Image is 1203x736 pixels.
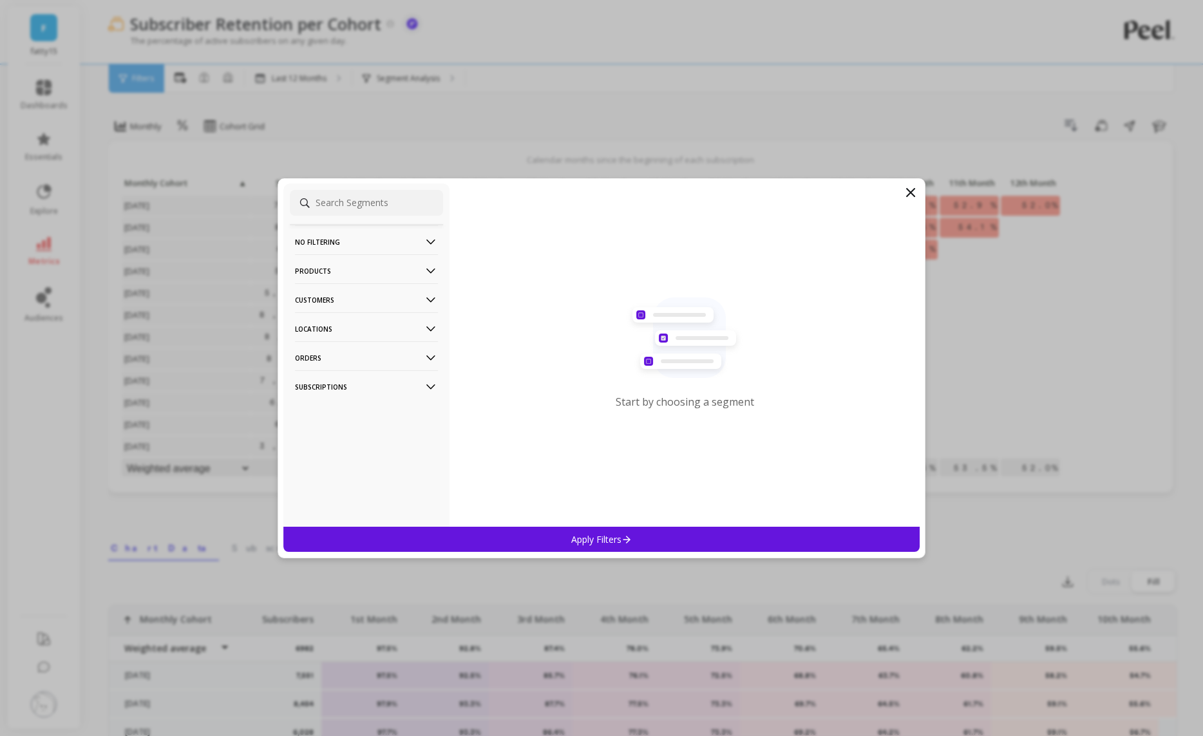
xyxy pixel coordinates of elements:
[295,312,438,345] p: Locations
[295,283,438,316] p: Customers
[571,533,632,545] p: Apply Filters
[290,190,443,216] input: Search Segments
[295,341,438,374] p: Orders
[295,254,438,287] p: Products
[616,395,754,409] p: Start by choosing a segment
[295,225,438,258] p: No filtering
[295,370,438,403] p: Subscriptions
